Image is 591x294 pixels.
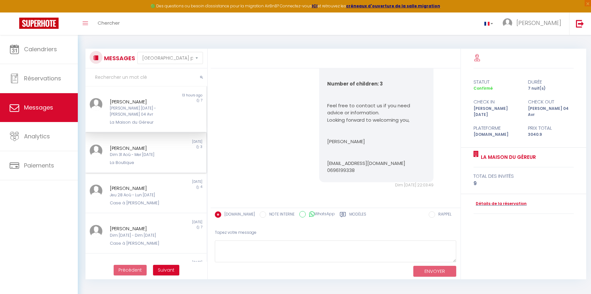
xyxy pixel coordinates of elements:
[110,152,172,158] div: Dim 31 Aoû - Mer [DATE]
[201,98,202,103] span: 7
[110,105,172,118] div: [PERSON_NAME] [DATE] - [PERSON_NAME] 04 Avr
[524,106,578,118] div: [PERSON_NAME] 04 Avr
[200,184,202,189] span: 4
[479,153,536,161] a: La Maison du Géreur
[146,260,206,265] div: [DATE]
[435,211,451,218] label: RAPPEL
[110,184,172,192] div: [PERSON_NAME]
[110,144,172,152] div: [PERSON_NAME]
[469,98,524,106] div: check in
[327,80,383,87] strong: Number of children: 3
[24,45,57,53] span: Calendriers
[327,117,425,124] p: Looking forward to welcoming you,
[469,106,524,118] div: [PERSON_NAME] [DATE]
[110,200,172,206] div: Case à [PERSON_NAME]
[24,132,50,140] span: Analytics
[24,161,54,169] span: Paiements
[146,93,206,98] div: 13 hours ago
[110,240,172,247] div: Case à [PERSON_NAME]
[327,160,425,174] p: [EMAIL_ADDRESS][DOMAIN_NAME] 0696199338
[474,201,527,207] a: Détails de la réservation
[19,18,59,29] img: Super Booking
[146,179,206,184] div: [DATE]
[114,265,147,276] button: Previous
[474,180,574,187] div: 9
[98,20,120,26] span: Chercher
[110,98,172,106] div: [PERSON_NAME]
[266,211,295,218] label: NOTE INTERNE
[306,211,335,218] label: WhatsApp
[215,225,456,241] div: Tapez votre message
[524,132,578,138] div: 3040.9
[524,98,578,106] div: check out
[576,20,584,28] img: logout
[118,267,142,273] span: Précédent
[469,132,524,138] div: [DOMAIN_NAME]
[93,12,125,35] a: Chercher
[110,119,172,126] div: La Maison du Géreur
[85,69,207,86] input: Rechercher un mot clé
[349,211,366,219] label: Modèles
[24,74,61,82] span: Réservations
[110,233,172,239] div: Dim [DATE] - Dim [DATE]
[524,86,578,92] div: 7 nuit(s)
[327,138,425,145] p: [PERSON_NAME]
[110,192,172,198] div: Jeu 28 Aoû - Lun [DATE]
[221,211,255,218] label: [DOMAIN_NAME]
[146,139,206,144] div: [DATE]
[503,18,512,28] img: ...
[90,225,102,238] img: ...
[469,78,524,86] div: statut
[524,124,578,132] div: Prix total
[516,19,561,27] span: [PERSON_NAME]
[346,3,440,9] a: créneaux d'ouverture de la salle migration
[5,3,24,22] button: Ouvrir le widget de chat LiveChat
[474,172,574,180] div: total des invités
[90,184,102,197] img: ...
[498,12,569,35] a: ... [PERSON_NAME]
[146,220,206,225] div: [DATE]
[201,225,202,230] span: 7
[110,225,172,233] div: [PERSON_NAME]
[474,86,493,91] span: Confirmé
[24,103,53,111] span: Messages
[110,159,172,166] div: La Boutique
[319,182,433,188] div: Dim [DATE] 22:03:49
[524,78,578,86] div: durée
[102,51,135,65] h3: MESSAGES
[312,3,318,9] a: ICI
[413,266,456,277] button: ENVOYER
[158,267,174,273] span: Suivant
[469,124,524,132] div: Plateforme
[90,98,102,111] img: ...
[90,144,102,157] img: ...
[200,144,202,149] span: 3
[153,265,179,276] button: Next
[327,102,425,117] p: Feel free to contact us if you need advice or information.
